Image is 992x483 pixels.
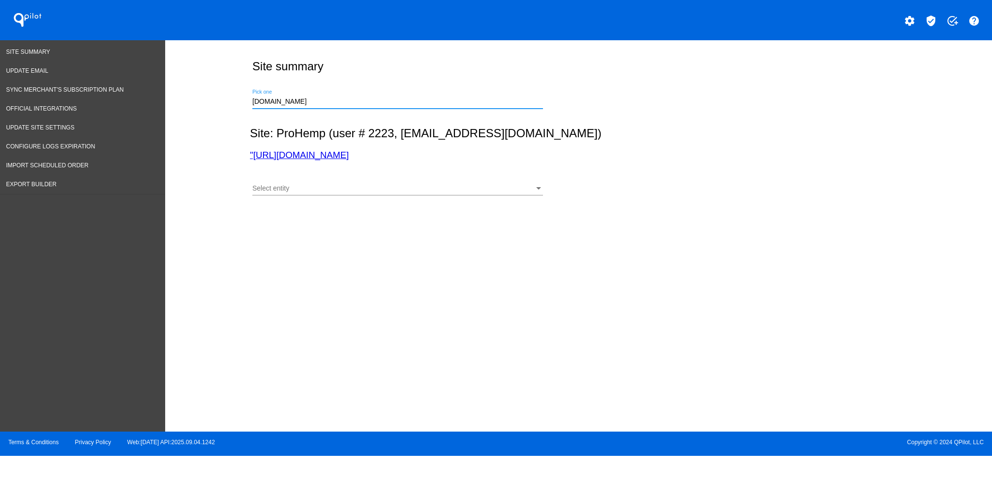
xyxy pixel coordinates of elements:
span: Update Email [6,67,48,74]
a: Terms & Conditions [8,439,59,446]
h1: QPilot [8,10,47,30]
h2: Site: ProHemp (user # 2223, [EMAIL_ADDRESS][DOMAIN_NAME]) [250,127,903,140]
a: Privacy Policy [75,439,111,446]
span: Copyright © 2024 QPilot, LLC [504,439,984,446]
mat-select: Select entity [252,185,543,193]
span: Configure logs expiration [6,143,95,150]
input: Number [252,98,543,106]
mat-icon: help [968,15,980,27]
a: Web:[DATE] API:2025.09.04.1242 [127,439,215,446]
mat-icon: add_task [946,15,958,27]
span: Site Summary [6,48,50,55]
h2: Site summary [252,60,324,73]
span: Update Site Settings [6,124,75,131]
mat-icon: verified_user [925,15,937,27]
span: Select entity [252,184,289,192]
span: Export Builder [6,181,57,188]
span: Official Integrations [6,105,77,112]
a: "[URL][DOMAIN_NAME] [250,150,349,160]
span: Import Scheduled Order [6,162,89,169]
span: Sync Merchant's Subscription Plan [6,86,124,93]
mat-icon: settings [904,15,915,27]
